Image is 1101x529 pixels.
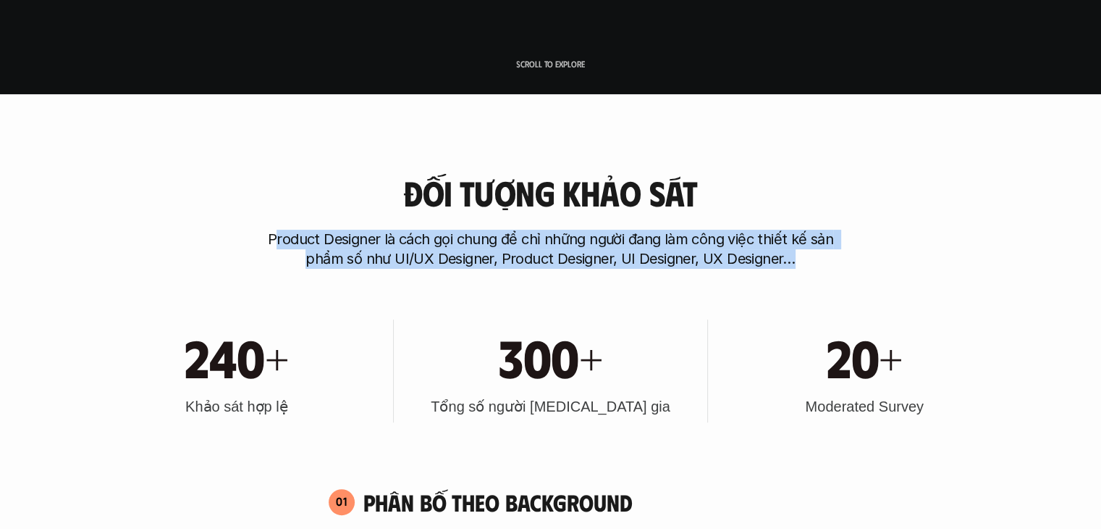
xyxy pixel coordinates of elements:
h3: Khảo sát hợp lệ [185,396,288,417]
h1: 240+ [185,325,288,388]
h1: 20+ [827,325,903,388]
h1: 300+ [499,325,602,388]
h3: Moderated Survey [805,396,923,417]
h4: Phân bố theo background [363,488,773,516]
h3: Tổng số người [MEDICAL_DATA] gia [431,396,670,417]
p: Product Designer là cách gọi chung để chỉ những người đang làm công việc thiết kế sản phẩm số như... [261,230,840,269]
p: Scroll to explore [516,59,585,69]
p: 01 [336,496,347,507]
h3: Đối tượng khảo sát [403,174,697,212]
